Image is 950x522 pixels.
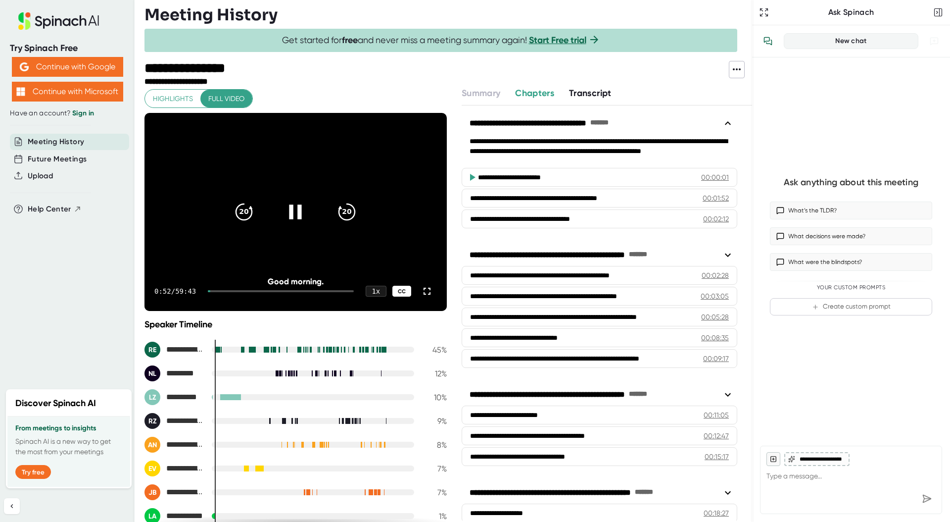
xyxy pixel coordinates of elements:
button: Close conversation sidebar [931,5,945,19]
div: Ask anything about this meeting [784,177,918,188]
div: Elnatan Vazana [144,461,204,476]
div: 00:09:17 [703,354,729,364]
div: 9 % [422,417,447,426]
button: Chapters [515,87,554,100]
div: 12 % [422,369,447,378]
button: Create custom prompt [770,298,932,315]
div: 00:03:05 [701,291,729,301]
b: free [342,35,358,46]
div: Good morning. [175,277,417,286]
div: Send message [918,490,936,508]
div: 00:05:28 [701,312,729,322]
div: EV [144,461,160,476]
div: New chat [790,37,912,46]
div: RZ [144,413,160,429]
h2: Discover Spinach AI [15,397,96,410]
div: 00:18:27 [704,508,729,518]
div: 7 % [422,464,447,473]
div: LZ [144,389,160,405]
div: 7 % [422,488,447,497]
h3: Meeting History [144,5,278,24]
div: Try Spinach Free [10,43,125,54]
div: 00:02:12 [703,214,729,224]
button: Transcript [569,87,612,100]
button: Highlights [145,90,201,108]
div: 00:12:47 [704,431,729,441]
div: AN [144,437,160,453]
div: John Bergeron [144,484,204,500]
button: Help Center [28,204,82,215]
div: 45 % [422,345,447,355]
button: Meeting History [28,136,84,148]
div: CC [392,286,411,297]
div: 00:02:28 [702,270,729,280]
div: 00:15:17 [705,452,729,462]
div: 00:11:05 [704,410,729,420]
div: 1 % [422,512,447,521]
div: 00:00:01 [701,172,729,182]
button: Future Meetings [28,154,87,165]
button: Summary [462,87,500,100]
span: Highlights [153,93,193,105]
div: 1 x [366,286,386,297]
a: Start Free trial [529,35,586,46]
div: 8 % [422,440,447,450]
div: Andrew Nichols [144,437,204,453]
div: 0:52 / 59:43 [154,287,196,295]
div: 00:01:52 [703,193,729,203]
div: Ask Spinach [771,7,931,17]
div: Leo Zisman [144,389,204,405]
span: Full video [208,93,244,105]
button: View conversation history [758,31,778,51]
a: Sign in [72,109,94,117]
button: What decisions were made? [770,227,932,245]
h3: From meetings to insights [15,424,122,432]
button: Collapse sidebar [4,498,20,514]
div: Rob Zakrzewski [144,413,204,429]
div: Have an account? [10,109,125,118]
div: Ryan Elmquist [144,342,204,358]
div: JB [144,484,160,500]
span: Get started for and never miss a meeting summary again! [282,35,600,46]
img: Aehbyd4JwY73AAAAAElFTkSuQmCC [20,62,29,71]
div: Your Custom Prompts [770,284,932,291]
span: Transcript [569,88,612,99]
span: Chapters [515,88,554,99]
div: RE [144,342,160,358]
button: Continue with Microsoft [12,82,123,102]
button: Upload [28,170,53,182]
div: Speaker Timeline [144,319,447,330]
p: Spinach AI is a new way to get the most from your meetings [15,436,122,457]
button: Try free [15,465,51,479]
button: What were the blindspots? [770,253,932,271]
span: Help Center [28,204,71,215]
span: Summary [462,88,500,99]
button: Full video [200,90,252,108]
div: Nick Lamb [144,365,204,381]
div: 00:08:35 [701,333,729,343]
button: Expand to Ask Spinach page [757,5,771,19]
button: Continue with Google [12,57,123,77]
div: 10 % [422,393,447,402]
div: NL [144,365,160,381]
button: What’s the TLDR? [770,202,932,219]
